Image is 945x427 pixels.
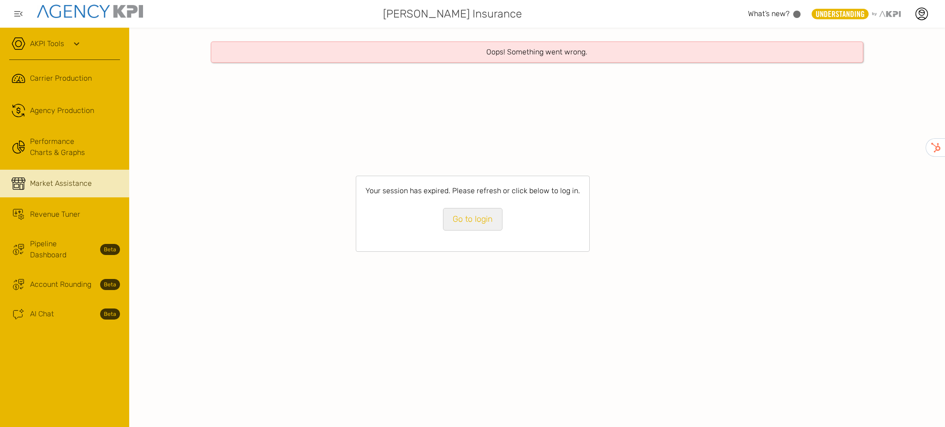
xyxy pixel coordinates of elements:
[30,279,91,290] span: Account Rounding
[383,6,522,22] span: [PERSON_NAME] Insurance
[748,9,789,18] span: What’s new?
[30,178,92,189] span: Market Assistance
[443,208,502,231] a: Go to login
[100,244,120,255] strong: Beta
[30,38,64,49] a: AKPI Tools
[486,47,587,58] p: Oops! Something went wrong.
[30,308,54,320] span: AI Chat
[100,308,120,320] strong: Beta
[100,279,120,290] strong: Beta
[30,209,80,220] span: Revenue Tuner
[30,105,94,116] span: Agency Production
[30,238,95,261] span: Pipeline Dashboard
[365,185,580,196] h3: Your session has expired. Please refresh or click below to log in.
[37,5,143,18] img: agencykpi-logo-550x69-2d9e3fa8.png
[30,73,92,84] span: Carrier Production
